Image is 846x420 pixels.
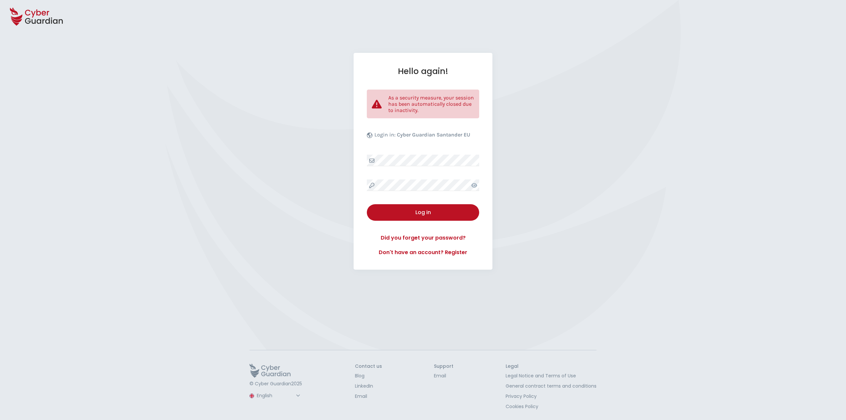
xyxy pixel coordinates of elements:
[506,383,596,390] a: General contract terms and conditions
[506,393,596,400] a: Privacy Policy
[374,132,470,141] p: Login in:
[372,209,474,216] div: Log in
[367,204,479,221] button: Log in
[355,372,382,379] a: Blog
[367,234,479,242] a: Did you forget your password?
[434,363,453,369] h3: Support
[367,248,479,256] a: Don't have an account? Register
[397,132,470,138] b: Cyber Guardian Santander EU
[355,383,382,390] a: LinkedIn
[250,394,254,398] img: region-logo
[367,66,479,76] h1: Hello again!
[388,95,474,113] p: As a security measure, your session has been automatically closed due to inactivity.
[434,372,453,379] a: Email
[506,403,596,410] a: Cookies Policy
[355,393,382,400] a: Email
[506,363,596,369] h3: Legal
[355,363,382,369] h3: Contact us
[250,381,303,387] p: © Cyber Guardian 2025
[506,372,596,379] a: Legal Notice and Terms of Use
